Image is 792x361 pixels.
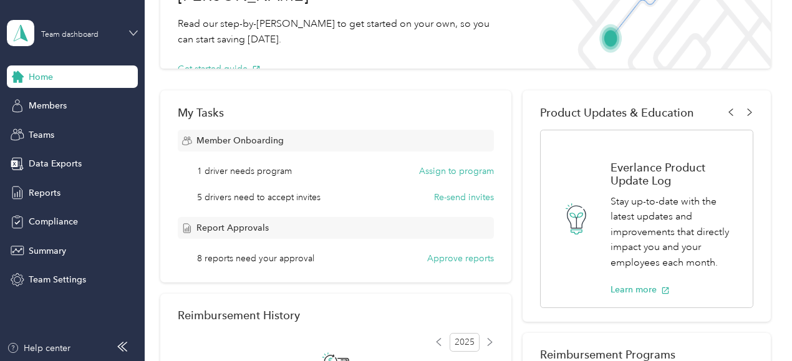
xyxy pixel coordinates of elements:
span: Data Exports [29,157,82,170]
div: Team dashboard [41,31,99,39]
span: 2025 [450,333,480,352]
div: My Tasks [178,106,495,119]
h1: Everlance Product Update Log [611,161,740,187]
button: Assign to program [419,165,494,178]
span: Reports [29,186,60,200]
button: Approve reports [427,252,494,265]
span: 5 drivers need to accept invites [197,191,321,204]
iframe: Everlance-gr Chat Button Frame [722,291,792,361]
button: Help center [7,342,70,355]
span: Summary [29,244,66,258]
button: Learn more [611,283,670,296]
span: Compliance [29,215,78,228]
span: Members [29,99,67,112]
span: Team Settings [29,273,86,286]
span: Member Onboarding [196,134,284,147]
span: 1 driver needs program [197,165,292,178]
p: Stay up-to-date with the latest updates and improvements that directly impact you and your employ... [611,194,740,271]
span: Product Updates & Education [540,106,694,119]
span: Report Approvals [196,221,269,234]
h2: Reimbursement History [178,309,300,322]
button: Re-send invites [434,191,494,204]
span: Teams [29,128,54,142]
button: Get started guide [178,62,261,75]
span: Home [29,70,53,84]
span: 8 reports need your approval [197,252,314,265]
h2: Reimbursement Programs [540,348,753,361]
p: Read our step-by-[PERSON_NAME] to get started on your own, so you can start saving [DATE]. [178,16,503,47]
